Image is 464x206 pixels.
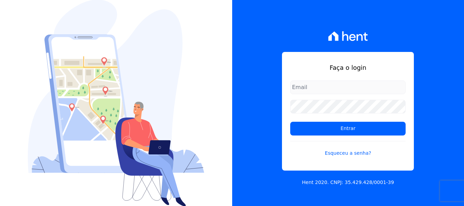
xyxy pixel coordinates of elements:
input: Entrar [290,122,406,135]
a: Esqueceu a senha? [290,141,406,157]
input: Email [290,80,406,94]
h1: Faça o login [290,63,406,72]
p: Hent 2020. CNPJ: 35.429.428/0001-39 [302,179,394,186]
